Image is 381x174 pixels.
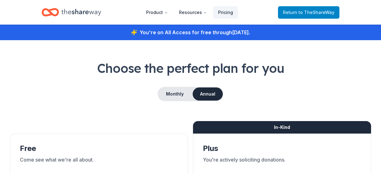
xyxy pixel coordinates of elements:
[298,10,334,15] span: to TheShareWay
[174,6,212,19] button: Resources
[213,6,238,19] a: Pricing
[193,87,223,101] button: Annual
[203,143,361,153] div: Plus
[203,156,361,173] div: You're actively soliciting donations.
[10,59,371,77] h1: Choose the perfect plan for you
[141,5,238,20] nav: Main
[278,6,339,19] a: Returnto TheShareWay
[20,143,178,153] div: Free
[158,87,191,101] button: Monthly
[20,156,178,173] div: Come see what we're all about.
[283,9,334,16] span: Return
[42,5,101,20] a: Home
[141,6,173,19] button: Product
[193,121,371,134] div: In-Kind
